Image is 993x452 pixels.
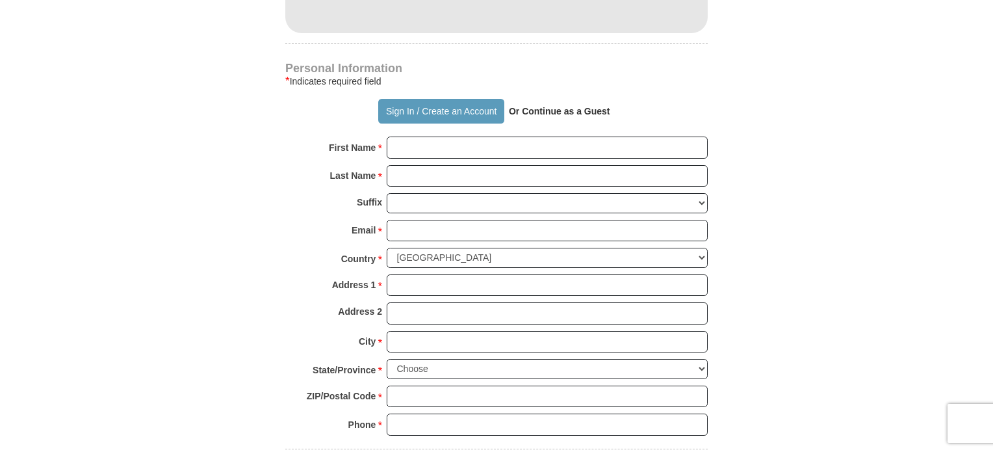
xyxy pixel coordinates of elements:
h4: Personal Information [285,63,708,73]
strong: Email [352,221,376,239]
strong: City [359,332,376,351]
strong: Address 2 [338,302,382,321]
strong: Last Name [330,166,376,185]
strong: Address 1 [332,276,376,294]
strong: Country [341,250,376,268]
strong: Or Continue as a Guest [509,106,610,116]
strong: Phone [348,416,376,434]
strong: ZIP/Postal Code [307,387,376,405]
strong: State/Province [313,361,376,379]
button: Sign In / Create an Account [378,99,504,124]
div: Indicates required field [285,73,708,89]
strong: First Name [329,139,376,157]
strong: Suffix [357,193,382,211]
